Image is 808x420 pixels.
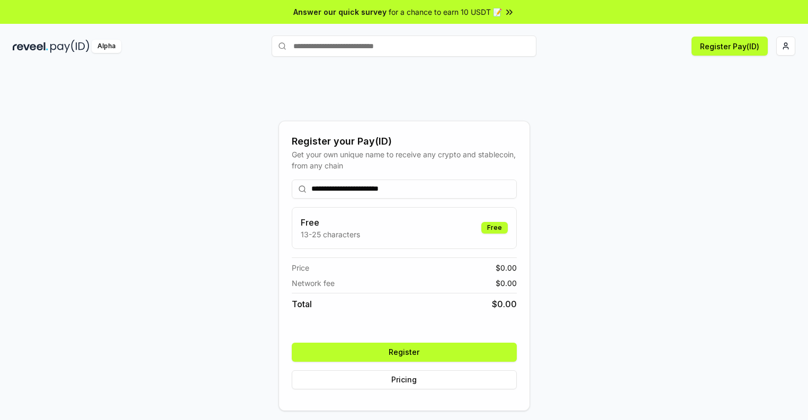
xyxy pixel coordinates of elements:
[292,149,517,171] div: Get your own unique name to receive any crypto and stablecoin, from any chain
[481,222,508,234] div: Free
[292,370,517,389] button: Pricing
[496,278,517,289] span: $ 0.00
[13,40,48,53] img: reveel_dark
[50,40,89,53] img: pay_id
[692,37,768,56] button: Register Pay(ID)
[292,298,312,310] span: Total
[292,134,517,149] div: Register your Pay(ID)
[301,229,360,240] p: 13-25 characters
[492,298,517,310] span: $ 0.00
[92,40,121,53] div: Alpha
[292,343,517,362] button: Register
[389,6,502,17] span: for a chance to earn 10 USDT 📝
[293,6,387,17] span: Answer our quick survey
[301,216,360,229] h3: Free
[292,278,335,289] span: Network fee
[292,262,309,273] span: Price
[496,262,517,273] span: $ 0.00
